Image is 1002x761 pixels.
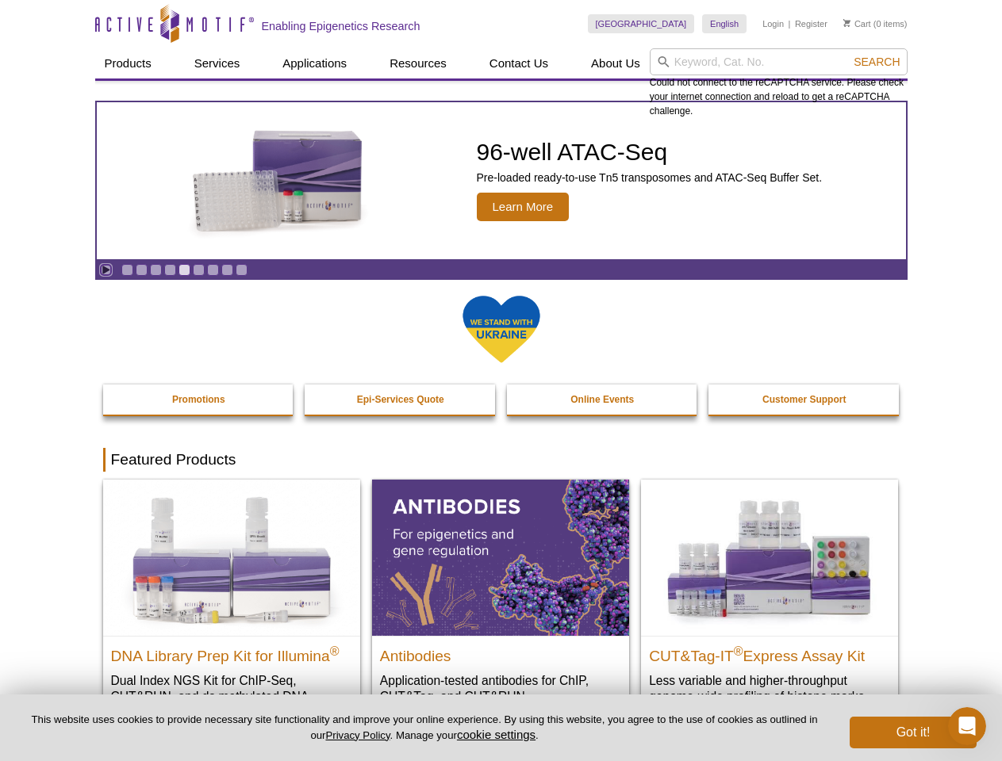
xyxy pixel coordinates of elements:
p: Application-tested antibodies for ChIP, CUT&Tag, and CUT&RUN. [380,672,621,705]
h2: DNA Library Prep Kit for Illumina [111,641,352,664]
div: Could not connect to the reCAPTCHA service. Please check your internet connection and reload to g... [650,48,908,118]
p: Pre-loaded ready-to-use Tn5 transposomes and ATAC-Seq Buffer Set. [477,170,823,185]
a: Go to slide 2 [136,264,148,276]
a: Products [95,48,161,78]
a: Resources [380,48,456,78]
img: Active Motif Kit photo [179,121,378,240]
a: Login [762,18,784,29]
h2: CUT&Tag-IT Express Assay Kit [649,641,890,664]
span: Search [854,55,900,68]
a: English [702,14,747,33]
a: Customer Support [708,384,900,415]
a: Go to slide 1 [121,264,133,276]
a: Go to slide 4 [164,264,176,276]
img: We Stand With Ukraine [462,294,541,365]
article: 96-well ATAC-Seq [97,102,906,259]
strong: Online Events [570,394,634,405]
a: Cart [843,18,871,29]
a: Active Motif Kit photo 96-well ATAC-Seq Pre-loaded ready-to-use Tn5 transposomes and ATAC-Seq Buf... [97,102,906,259]
a: Promotions [103,384,295,415]
p: Less variable and higher-throughput genome-wide profiling of histone marks​. [649,672,890,705]
a: Online Events [507,384,699,415]
a: Services [185,48,250,78]
strong: Customer Support [762,394,846,405]
span: Learn More [477,193,570,221]
a: Register [795,18,827,29]
a: About Us [582,48,650,78]
sup: ® [330,644,340,657]
strong: Epi-Services Quote [357,394,444,405]
a: Go to slide 6 [193,264,205,276]
button: cookie settings [457,728,536,741]
img: All Antibodies [372,480,629,635]
strong: Promotions [172,394,225,405]
img: DNA Library Prep Kit for Illumina [103,480,360,635]
a: DNA Library Prep Kit for Illumina DNA Library Prep Kit for Illumina® Dual Index NGS Kit for ChIP-... [103,480,360,736]
iframe: Intercom live chat [948,707,986,745]
h2: Antibodies [380,641,621,664]
sup: ® [734,644,743,657]
p: Dual Index NGS Kit for ChIP-Seq, CUT&RUN, and ds methylated DNA assays. [111,672,352,721]
button: Got it! [850,717,977,748]
a: Go to slide 5 [179,264,190,276]
h2: Featured Products [103,448,900,472]
a: Epi-Services Quote [305,384,497,415]
li: (0 items) [843,14,908,33]
li: | [789,14,791,33]
p: This website uses cookies to provide necessary site functionality and improve your online experie... [25,713,823,743]
h2: 96-well ATAC-Seq [477,140,823,164]
button: Search [849,55,904,69]
a: All Antibodies Antibodies Application-tested antibodies for ChIP, CUT&Tag, and CUT&RUN. [372,480,629,720]
a: Go to slide 7 [207,264,219,276]
a: [GEOGRAPHIC_DATA] [588,14,695,33]
a: Contact Us [480,48,558,78]
a: CUT&Tag-IT® Express Assay Kit CUT&Tag-IT®Express Assay Kit Less variable and higher-throughput ge... [641,480,898,720]
img: CUT&Tag-IT® Express Assay Kit [641,480,898,635]
input: Keyword, Cat. No. [650,48,908,75]
a: Go to slide 3 [150,264,162,276]
a: Privacy Policy [325,729,390,741]
a: Go to slide 9 [236,264,248,276]
h2: Enabling Epigenetics Research [262,19,420,33]
a: Toggle autoplay [100,264,112,276]
a: Applications [273,48,356,78]
a: Go to slide 8 [221,264,233,276]
img: Your Cart [843,19,850,27]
